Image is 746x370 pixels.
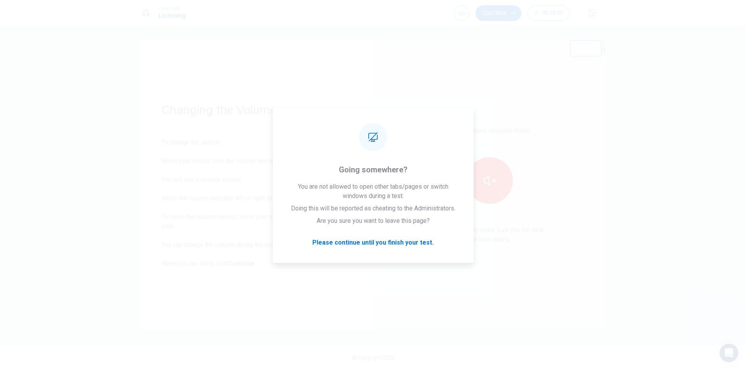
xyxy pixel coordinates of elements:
[159,6,186,11] span: Level Test
[162,102,351,118] h1: Changing the Volume
[528,5,570,21] button: 00:10:00
[436,226,544,244] p: Click the icon to make sure you can hear the tune clearly.
[228,260,255,267] b: Continue
[450,126,530,135] p: This Sections Requires Audio
[162,138,351,268] div: To change the volume: Move your mouse over the volume icon at the top of the screen. You will see...
[159,11,186,21] h1: Listening
[720,344,738,362] div: Open Intercom Messenger
[352,355,394,361] span: © Copyright 2025
[542,10,563,16] span: 00:10:00
[476,5,521,21] button: Continue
